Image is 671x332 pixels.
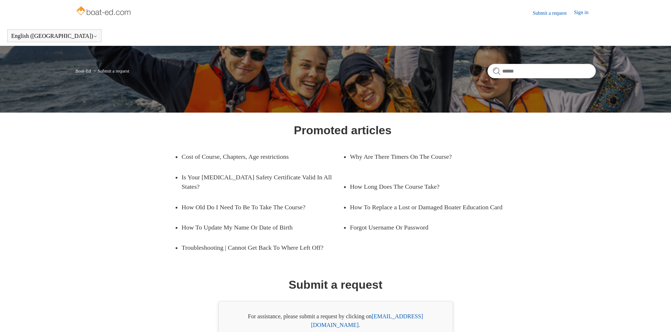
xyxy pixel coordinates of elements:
[350,197,511,217] a: How To Replace a Lost or Damaged Boater Education Card
[182,147,332,167] a: Cost of Course, Chapters, Age restrictions
[92,68,129,74] li: Submit a request
[76,4,133,19] img: Boat-Ed Help Center home page
[533,9,574,17] a: Submit a request
[76,68,91,74] a: Boat-Ed
[350,217,500,237] a: Forgot Username Or Password
[350,147,500,167] a: Why Are There Timers On The Course?
[350,176,500,197] a: How Long Does The Course Take?
[182,197,332,217] a: How Old Do I Need To Be To Take The Course?
[182,167,343,197] a: Is Your [MEDICAL_DATA] Safety Certificate Valid In All States?
[182,237,343,258] a: Troubleshooting | Cannot Get Back To Where Left Off?
[182,217,332,237] a: How To Update My Name Or Date of Birth
[294,122,391,139] h1: Promoted articles
[574,9,595,17] a: Sign in
[289,276,383,293] h1: Submit a request
[76,68,93,74] li: Boat-Ed
[487,64,596,78] input: Search
[11,33,98,39] button: English ([GEOGRAPHIC_DATA])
